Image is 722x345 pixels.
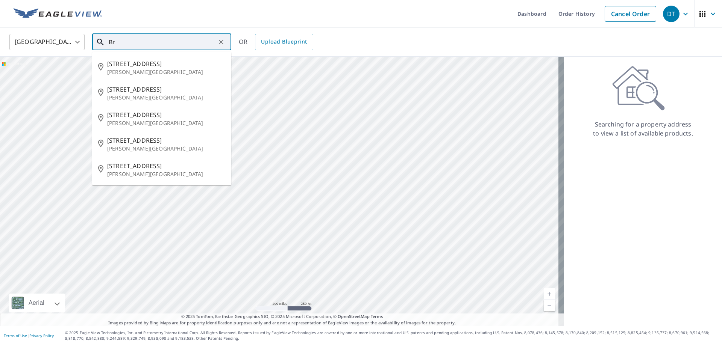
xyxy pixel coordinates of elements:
[593,120,693,138] p: Searching for a property address to view a list of available products.
[4,333,27,338] a: Terms of Use
[29,333,54,338] a: Privacy Policy
[107,94,225,101] p: [PERSON_NAME][GEOGRAPHIC_DATA]
[107,119,225,127] p: [PERSON_NAME][GEOGRAPHIC_DATA]
[14,8,102,20] img: EV Logo
[181,313,383,320] span: © 2025 TomTom, Earthstar Geographics SIO, © 2025 Microsoft Corporation, ©
[605,6,656,22] a: Cancel Order
[338,313,369,319] a: OpenStreetMap
[9,32,85,53] div: [GEOGRAPHIC_DATA]
[26,294,47,312] div: Aerial
[109,32,216,53] input: Search by address or latitude-longitude
[371,313,383,319] a: Terms
[107,110,225,119] span: [STREET_ADDRESS]
[663,6,680,22] div: DT
[544,288,555,300] a: Current Level 5, Zoom In
[255,34,313,50] a: Upload Blueprint
[107,145,225,152] p: [PERSON_NAME][GEOGRAPHIC_DATA]
[107,161,225,170] span: [STREET_ADDRESS]
[65,330,718,341] p: © 2025 Eagle View Technologies, Inc. and Pictometry International Corp. All Rights Reserved. Repo...
[107,170,225,178] p: [PERSON_NAME][GEOGRAPHIC_DATA]
[544,300,555,311] a: Current Level 5, Zoom Out
[239,34,313,50] div: OR
[9,294,65,312] div: Aerial
[4,333,54,338] p: |
[107,68,225,76] p: [PERSON_NAME][GEOGRAPHIC_DATA]
[107,136,225,145] span: [STREET_ADDRESS]
[107,59,225,68] span: [STREET_ADDRESS]
[107,85,225,94] span: [STREET_ADDRESS]
[261,37,307,47] span: Upload Blueprint
[216,37,226,47] button: Clear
